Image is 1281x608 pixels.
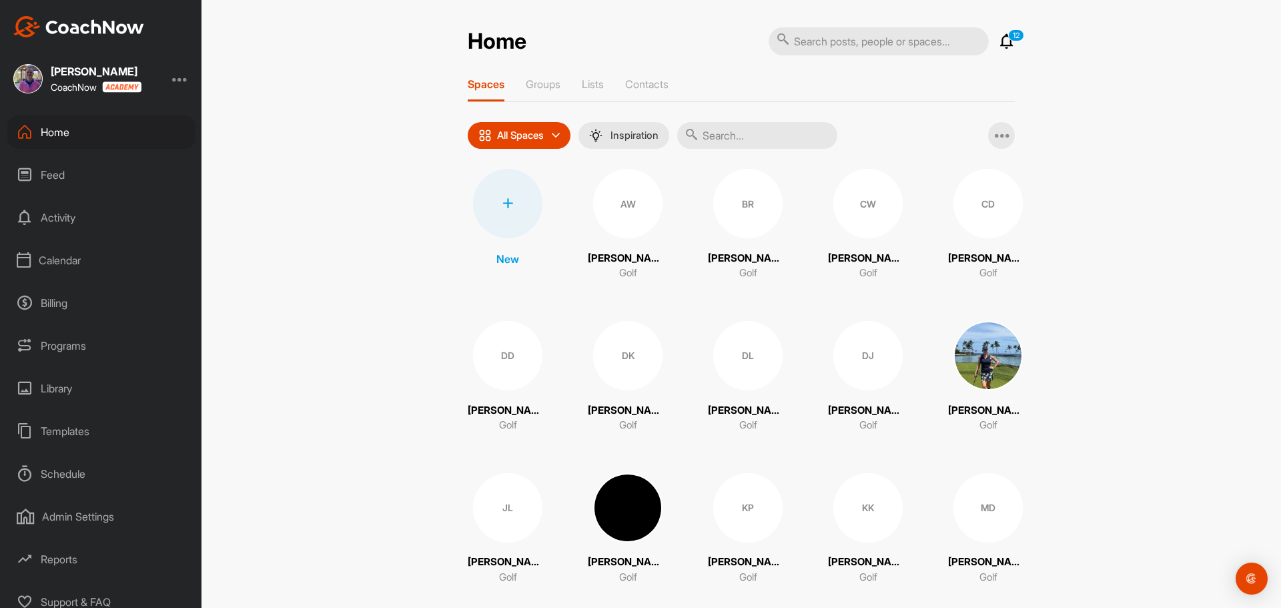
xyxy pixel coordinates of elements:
p: Golf [859,266,877,281]
div: CW [833,169,903,238]
p: Lists [582,77,604,91]
div: Calendar [7,244,195,277]
div: Open Intercom Messenger [1236,563,1268,595]
div: CoachNow [51,81,141,93]
a: DL[PERSON_NAME]Golf [708,321,788,433]
div: Billing [7,286,195,320]
img: CoachNow [13,16,144,37]
p: Golf [859,418,877,433]
img: menuIcon [589,129,602,142]
p: Spaces [468,77,504,91]
div: Schedule [7,457,195,491]
div: JL [473,473,542,543]
p: [PERSON_NAME] [828,403,908,418]
a: AW[PERSON_NAME]Golf [588,169,668,281]
div: KP [713,473,783,543]
a: DD[PERSON_NAME]Golf [468,321,548,433]
p: Contacts [625,77,669,91]
div: Reports [7,543,195,576]
p: 12 [1008,29,1024,41]
p: [PERSON_NAME] [948,251,1028,266]
p: [PERSON_NAME] [468,403,548,418]
p: Golf [499,570,517,585]
p: Golf [619,418,637,433]
a: CD[PERSON_NAME]Golf [948,169,1028,281]
p: Golf [979,266,997,281]
p: Golf [859,570,877,585]
p: All Spaces [497,130,544,141]
img: square_95e5e8104a32abf12ccc60d2f2617e6b.jpg [953,321,1023,390]
p: [PERSON_NAME] [588,403,668,418]
div: AW [593,169,663,238]
div: Activity [7,201,195,234]
p: Golf [739,266,757,281]
p: New [496,251,519,267]
a: [PERSON_NAME]Golf [588,473,668,585]
p: [PERSON_NAME] [708,555,788,570]
p: Golf [979,418,997,433]
img: CoachNow acadmey [102,81,141,93]
p: [PERSON_NAME] [588,251,668,266]
h2: Home [468,29,526,55]
div: BR [713,169,783,238]
div: Templates [7,414,195,448]
a: DJ[PERSON_NAME]Golf [828,321,908,433]
p: [PERSON_NAME] [468,555,548,570]
div: DK [593,321,663,390]
a: KK[PERSON_NAME]Golf [828,473,908,585]
div: CD [953,169,1023,238]
p: [PERSON_NAME] [948,403,1028,418]
img: square_6a3435922cb92dca4104cc692617da51.jpg [593,473,663,543]
input: Search... [677,122,837,149]
a: KP[PERSON_NAME]Golf [708,473,788,585]
a: CW[PERSON_NAME]Golf [828,169,908,281]
div: DD [473,321,542,390]
p: [PERSON_NAME] [708,403,788,418]
a: MD[PERSON_NAME]Golf [948,473,1028,585]
div: [PERSON_NAME] [51,66,141,77]
p: Golf [619,266,637,281]
div: Programs [7,329,195,362]
p: Golf [979,570,997,585]
p: [PERSON_NAME] [828,251,908,266]
p: Inspiration [610,130,659,141]
div: Feed [7,158,195,192]
p: Golf [619,570,637,585]
img: square_ca7ec96441eb838c310c341fdbc4eb55.jpg [13,64,43,93]
img: icon [478,129,492,142]
div: Home [7,115,195,149]
p: Golf [739,570,757,585]
div: DL [713,321,783,390]
p: [PERSON_NAME] [708,251,788,266]
p: Golf [499,418,517,433]
p: [PERSON_NAME] [948,555,1028,570]
p: [PERSON_NAME] [828,555,908,570]
p: [PERSON_NAME] [588,555,668,570]
div: KK [833,473,903,543]
a: JL[PERSON_NAME]Golf [468,473,548,585]
a: BR[PERSON_NAME]Golf [708,169,788,281]
p: Groups [526,77,560,91]
div: DJ [833,321,903,390]
a: DK[PERSON_NAME]Golf [588,321,668,433]
a: [PERSON_NAME]Golf [948,321,1028,433]
div: MD [953,473,1023,543]
div: Library [7,372,195,405]
input: Search posts, people or spaces... [769,27,989,55]
div: Admin Settings [7,500,195,533]
p: Golf [739,418,757,433]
